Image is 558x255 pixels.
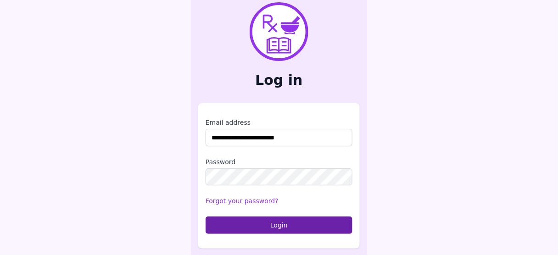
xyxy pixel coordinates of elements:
a: Forgot your password? [206,197,279,205]
h2: Log in [198,72,360,89]
label: Email address [206,118,352,127]
label: Password [206,157,352,166]
button: Login [206,216,352,234]
img: PharmXellence Logo [250,2,308,61]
